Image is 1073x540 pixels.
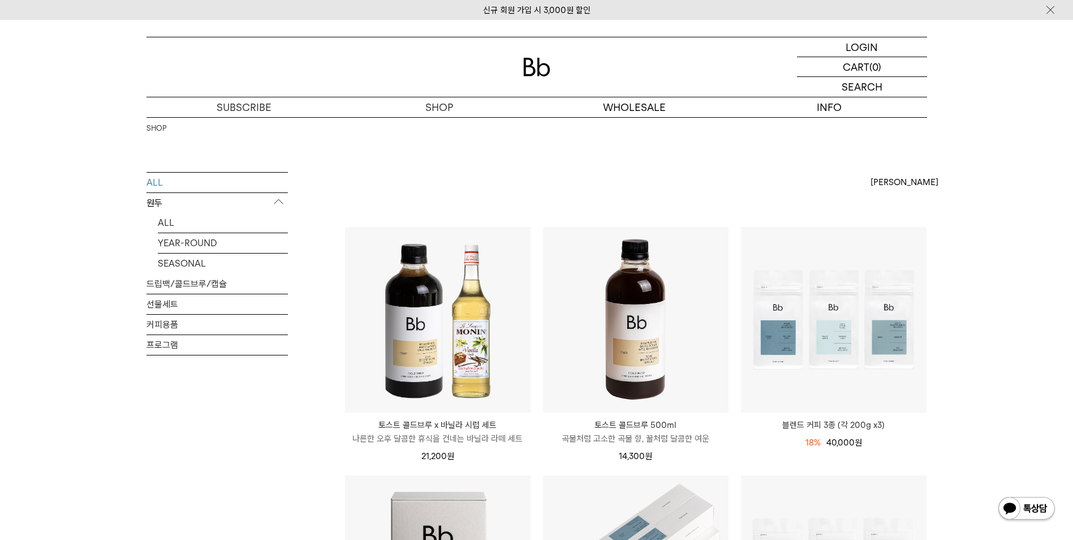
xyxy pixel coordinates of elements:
[345,227,531,413] img: 토스트 콜드브루 x 바닐라 시럽 세트
[345,418,531,445] a: 토스트 콜드브루 x 바닐라 시럽 세트 나른한 오후 달콤한 휴식을 건네는 바닐라 라떼 세트
[421,451,454,461] span: 21,200
[158,213,288,233] a: ALL
[855,438,862,448] span: 원
[741,418,927,432] a: 블렌드 커피 3종 (각 200g x3)
[543,432,729,445] p: 곡물처럼 고소한 곡물 향, 꿀처럼 달콤한 여운
[543,227,729,413] img: 토스트 콜드브루 500ml
[146,315,288,335] a: 커피용품
[997,496,1056,523] img: 카카오톡 채널 1:1 채팅 버튼
[741,227,927,413] img: 블렌드 커피 3종 (각 200g x3)
[146,294,288,314] a: 선물세트
[146,193,288,213] p: 원두
[523,58,550,76] img: 로고
[158,254,288,273] a: SEASONAL
[732,97,927,117] p: INFO
[619,451,652,461] span: 14,300
[797,57,927,77] a: CART (0)
[342,97,537,117] a: SHOP
[146,173,288,192] a: ALL
[345,418,531,432] p: 토스트 콜드브루 x 바닐라 시럽 세트
[843,57,869,76] p: CART
[483,5,591,15] a: 신규 회원 가입 시 3,000원 할인
[345,432,531,445] p: 나른한 오후 달콤한 휴식을 건네는 바닐라 라떼 세트
[842,77,882,97] p: SEARCH
[146,335,288,355] a: 프로그램
[826,438,862,448] span: 40,000
[447,451,454,461] span: 원
[146,97,342,117] a: SUBSCRIBE
[645,451,652,461] span: 원
[543,418,729,432] p: 토스트 콜드브루 500ml
[797,37,927,57] a: LOGIN
[158,233,288,253] a: YEAR-ROUND
[846,37,878,57] p: LOGIN
[146,123,166,134] a: SHOP
[543,418,729,445] a: 토스트 콜드브루 500ml 곡물처럼 고소한 곡물 향, 꿀처럼 달콤한 여운
[537,97,732,117] p: WHOLESALE
[869,57,881,76] p: (0)
[146,274,288,294] a: 드립백/콜드브루/캡슐
[871,175,938,189] span: [PERSON_NAME]
[805,436,821,449] div: 18%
